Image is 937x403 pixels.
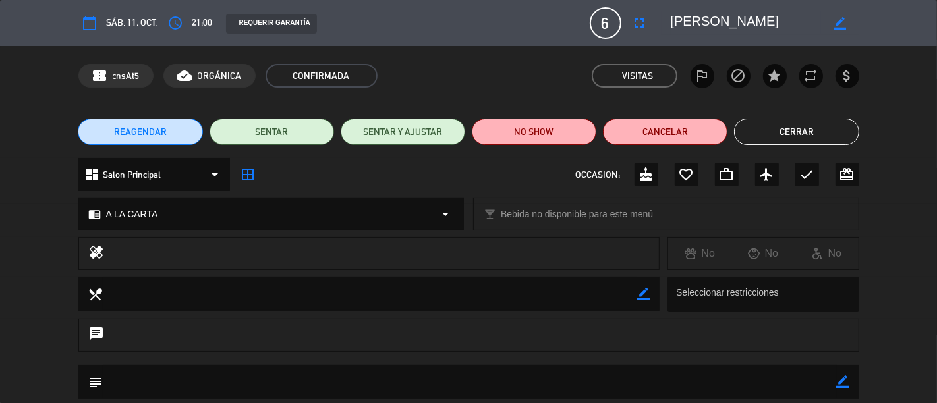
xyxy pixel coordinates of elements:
button: NO SHOW [472,119,596,145]
i: favorite_border [679,167,695,182]
i: healing [89,244,105,263]
span: 6 [590,7,621,39]
i: border_color [637,288,650,300]
button: fullscreen [628,11,652,35]
span: OCCASION: [576,167,621,182]
i: calendar_today [82,15,98,31]
div: No [795,245,858,262]
button: Cancelar [603,119,727,145]
button: SENTAR Y AJUSTAR [341,119,465,145]
i: arrow_drop_down [438,206,453,222]
i: chrome_reader_mode [89,208,101,221]
i: dashboard [85,167,101,182]
i: repeat [803,68,819,84]
span: A LA CARTA [106,207,158,222]
i: work_outline [719,167,735,182]
button: SENTAR [210,119,334,145]
span: CONFIRMADA [266,64,378,88]
i: cake [639,167,654,182]
em: Visitas [622,68,653,84]
i: attach_money [839,68,855,84]
i: chat [89,326,105,344]
i: outlined_flag [695,68,710,84]
span: 21:00 [192,15,213,30]
i: cloud_done [177,68,193,84]
button: Cerrar [734,119,859,145]
i: card_giftcard [839,167,855,182]
div: No [731,245,795,262]
i: border_all [241,167,256,182]
i: local_bar [484,208,496,221]
button: REAGENDAR [78,119,202,145]
span: confirmation_number [92,68,108,84]
i: border_color [837,375,849,388]
i: star [767,68,783,84]
i: airplanemode_active [759,167,775,182]
i: local_dining [88,286,103,301]
span: ORGÁNICA [198,68,242,84]
div: REQUERIR GARANTÍA [226,14,317,34]
div: No [668,245,731,262]
i: fullscreen [632,15,648,31]
span: sáb. 11, oct. [107,15,157,30]
button: calendar_today [78,11,102,35]
i: border_color [834,17,846,30]
i: arrow_drop_down [208,167,223,182]
i: subject [88,375,103,389]
span: REAGENDAR [114,125,167,139]
span: Salon Principal [103,167,161,182]
i: check [799,167,815,182]
span: Bebida no disponible para este menú [501,207,653,222]
span: cnsAt5 [113,68,140,84]
i: block [731,68,747,84]
button: access_time [164,11,188,35]
i: access_time [168,15,184,31]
